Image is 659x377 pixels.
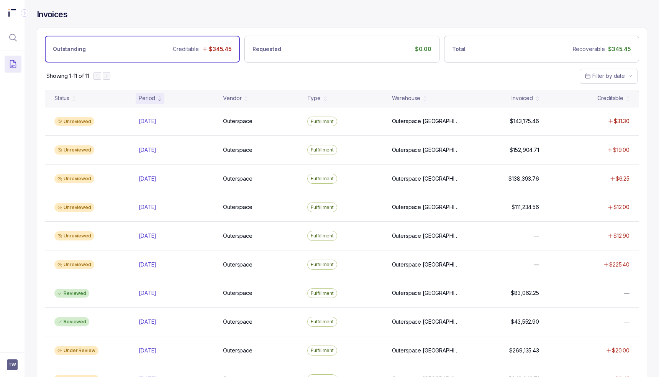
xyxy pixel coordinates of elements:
p: $19.00 [613,146,629,154]
p: [DATE] [139,289,156,297]
div: Unreviewed [54,231,94,240]
p: Outerspace [223,289,252,297]
p: $83,062.25 [511,289,539,297]
p: Outerspace [GEOGRAPHIC_DATA] [392,175,461,183]
p: $12.90 [613,232,629,240]
p: $31.30 [614,117,629,125]
p: [DATE] [139,261,156,268]
p: [DATE] [139,318,156,326]
p: Fulfillment [311,347,334,354]
p: Fulfillment [311,204,334,211]
p: [DATE] [139,146,156,154]
div: Period [139,94,155,102]
p: Outerspace [GEOGRAPHIC_DATA] [392,203,461,211]
p: [DATE] [139,175,156,183]
div: Type [307,94,320,102]
button: Menu Icon Button DocumentTextIcon [5,56,21,72]
p: $43,552.90 [511,318,539,326]
p: Fulfillment [311,232,334,240]
p: Showing 1-11 of 11 [46,72,89,80]
p: [DATE] [139,203,156,211]
div: Creditable [597,94,623,102]
p: $138,393.76 [508,175,539,183]
div: Unreviewed [54,117,94,126]
p: — [624,289,629,297]
p: $269,135.43 [509,347,539,354]
p: — [534,261,539,268]
div: Unreviewed [54,260,94,269]
p: [DATE] [139,347,156,354]
p: $111,234.56 [511,203,539,211]
p: Outerspace [GEOGRAPHIC_DATA] [392,146,461,154]
p: Outerspace [223,203,252,211]
p: $345.45 [209,45,232,53]
p: $152,904.71 [510,146,539,154]
p: [DATE] [139,117,156,125]
p: Fulfillment [311,118,334,125]
p: Outerspace [GEOGRAPHIC_DATA] [392,318,461,326]
div: Unreviewed [54,174,94,183]
div: Collapse Icon [20,8,29,18]
p: Outerspace [223,146,252,154]
div: Unreviewed [54,203,94,212]
div: Reviewed [54,317,89,326]
div: Warehouse [392,94,421,102]
div: Under Review [54,346,98,355]
p: Outerspace [223,232,252,240]
p: Requested [252,45,281,53]
p: $345.45 [608,45,631,53]
button: User initials [7,359,18,370]
button: Date Range Picker [580,69,638,83]
p: Fulfillment [311,175,334,183]
p: Creditable [173,45,199,53]
p: Outerspace [GEOGRAPHIC_DATA] [392,289,461,297]
h4: Invoices [37,9,67,20]
p: $12.00 [613,203,629,211]
div: Vendor [223,94,241,102]
p: Outerspace [223,261,252,268]
button: Menu Icon Button MagnifyingGlassIcon [5,29,21,46]
p: Outerspace [223,117,252,125]
div: Invoiced [511,94,533,102]
p: Fulfillment [311,290,334,297]
search: Date Range Picker [585,72,625,80]
div: Unreviewed [54,145,94,155]
p: Outstanding [53,45,85,53]
p: Fulfillment [311,261,334,268]
div: Status [54,94,69,102]
p: Recoverable [573,45,605,53]
p: Outerspace [GEOGRAPHIC_DATA] [392,117,461,125]
p: Fulfillment [311,146,334,154]
p: Outerspace [223,318,252,326]
p: [DATE] [139,232,156,240]
p: $225.40 [609,261,629,268]
div: Reviewed [54,289,89,298]
span: Filter by date [592,72,625,79]
p: $0.00 [415,45,431,53]
p: Outerspace [GEOGRAPHIC_DATA] [392,347,461,354]
p: Total [452,45,466,53]
div: Remaining page entries [46,72,89,80]
p: — [624,318,629,326]
p: $143,175.46 [510,117,539,125]
p: — [534,232,539,240]
p: Outerspace [223,175,252,183]
p: $20.00 [612,347,629,354]
p: Outerspace [GEOGRAPHIC_DATA] [392,261,461,268]
p: Fulfillment [311,318,334,326]
p: $6.25 [616,175,629,183]
p: Outerspace [223,347,252,354]
p: Outerspace [GEOGRAPHIC_DATA] [392,232,461,240]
